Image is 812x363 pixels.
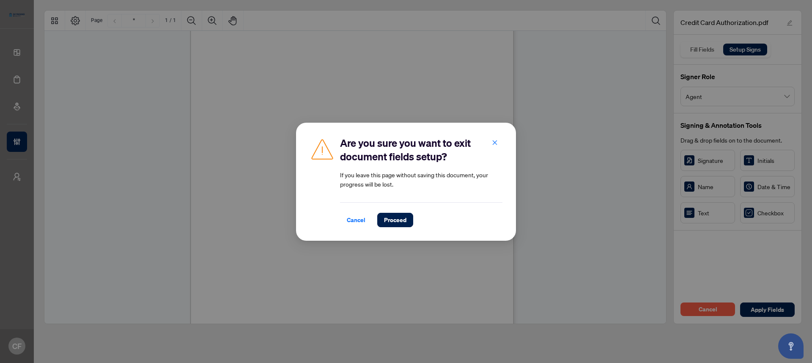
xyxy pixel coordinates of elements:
[377,213,413,227] button: Proceed
[340,136,502,163] h2: Are you sure you want to exit document fields setup?
[340,170,502,189] article: If you leave this page without saving this document, your progress will be lost.
[340,213,372,227] button: Cancel
[347,213,365,227] span: Cancel
[384,213,406,227] span: Proceed
[778,333,804,359] button: Open asap
[492,139,498,145] span: close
